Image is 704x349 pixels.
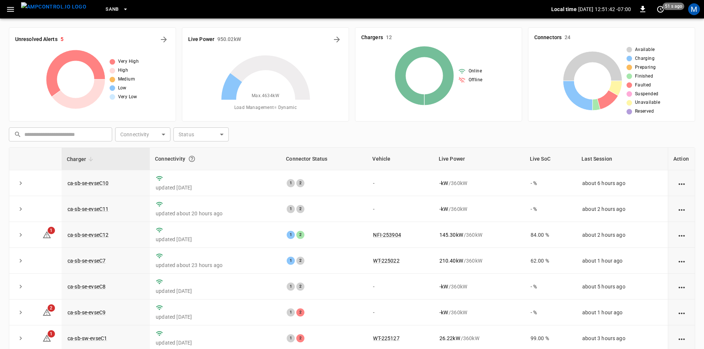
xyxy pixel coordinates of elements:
[367,170,433,196] td: -
[663,3,684,10] span: 51 s ago
[48,304,55,312] span: 2
[287,257,295,265] div: 1
[185,152,199,165] button: Connection between the charger and our software.
[439,205,448,213] p: - kW
[156,339,275,346] p: updated [DATE]
[15,203,26,215] button: expand row
[361,34,383,42] h6: Chargers
[677,335,686,342] div: action cell options
[48,227,55,234] span: 1
[67,155,96,164] span: Charger
[565,34,570,42] h6: 24
[525,148,576,170] th: Live SoC
[525,300,576,325] td: - %
[296,308,304,317] div: 2
[635,99,660,106] span: Unavailable
[287,283,295,291] div: 1
[373,335,399,341] a: WT-225127
[677,179,686,187] div: action cell options
[68,309,106,315] a: ca-sb-se-evseC9
[439,257,463,264] p: 210.40 kW
[68,258,106,264] a: ca-sb-se-evseC7
[367,148,433,170] th: Vehicle
[439,179,519,187] div: / 360 kW
[534,34,562,42] h6: Connectors
[576,300,668,325] td: about 1 hour ago
[367,300,433,325] td: -
[677,231,686,239] div: action cell options
[287,179,295,187] div: 1
[61,35,63,44] h6: 5
[373,258,399,264] a: WT-225022
[155,152,276,165] div: Connectivity
[439,283,519,290] div: / 360 kW
[68,232,108,238] a: ca-sb-se-evseC12
[103,2,131,17] button: SanB
[576,274,668,300] td: about 5 hours ago
[469,76,483,84] span: Offline
[439,231,463,239] p: 145.30 kW
[68,180,108,186] a: ca-sb-se-evseC10
[42,232,51,237] a: 1
[576,196,668,222] td: about 2 hours ago
[118,85,127,92] span: Low
[252,92,279,100] span: Max. 4634 kW
[156,287,275,295] p: updated [DATE]
[677,283,686,290] div: action cell options
[439,335,460,342] p: 26.22 kW
[373,232,401,238] a: NFI-253904
[48,330,55,338] span: 1
[158,34,170,45] button: All Alerts
[576,148,668,170] th: Last Session
[331,34,343,45] button: Energy Overview
[281,148,367,170] th: Connector Status
[635,64,656,71] span: Preparing
[296,231,304,239] div: 2
[287,334,295,342] div: 1
[635,90,659,98] span: Suspended
[578,6,631,13] p: [DATE] 12:51:42 -07:00
[551,6,577,13] p: Local time
[439,231,519,239] div: / 360 kW
[677,257,686,264] div: action cell options
[287,205,295,213] div: 1
[296,283,304,291] div: 2
[15,229,26,240] button: expand row
[635,82,651,89] span: Faulted
[118,76,135,83] span: Medium
[296,257,304,265] div: 2
[677,205,686,213] div: action cell options
[68,284,106,290] a: ca-sb-se-evseC8
[525,274,576,300] td: - %
[296,334,304,342] div: 2
[576,248,668,274] td: about 1 hour ago
[15,307,26,318] button: expand row
[525,222,576,248] td: 84.00 %
[434,148,525,170] th: Live Power
[15,35,58,44] h6: Unresolved Alerts
[68,206,108,212] a: ca-sb-se-evseC11
[668,148,695,170] th: Action
[525,170,576,196] td: - %
[439,283,448,290] p: - kW
[156,236,275,243] p: updated [DATE]
[439,205,519,213] div: / 360 kW
[439,179,448,187] p: - kW
[106,5,119,14] span: SanB
[677,309,686,316] div: action cell options
[635,108,654,115] span: Reserved
[234,104,297,112] span: Load Management = Dynamic
[576,222,668,248] td: about 2 hours ago
[469,68,482,75] span: Online
[217,35,241,44] h6: 950.02 kW
[576,170,668,196] td: about 6 hours ago
[386,34,392,42] h6: 12
[15,255,26,266] button: expand row
[296,205,304,213] div: 2
[296,179,304,187] div: 2
[15,178,26,189] button: expand row
[635,46,655,54] span: Available
[118,93,137,101] span: Very Low
[439,257,519,264] div: / 360 kW
[68,335,107,341] a: ca-sb-sw-evseC1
